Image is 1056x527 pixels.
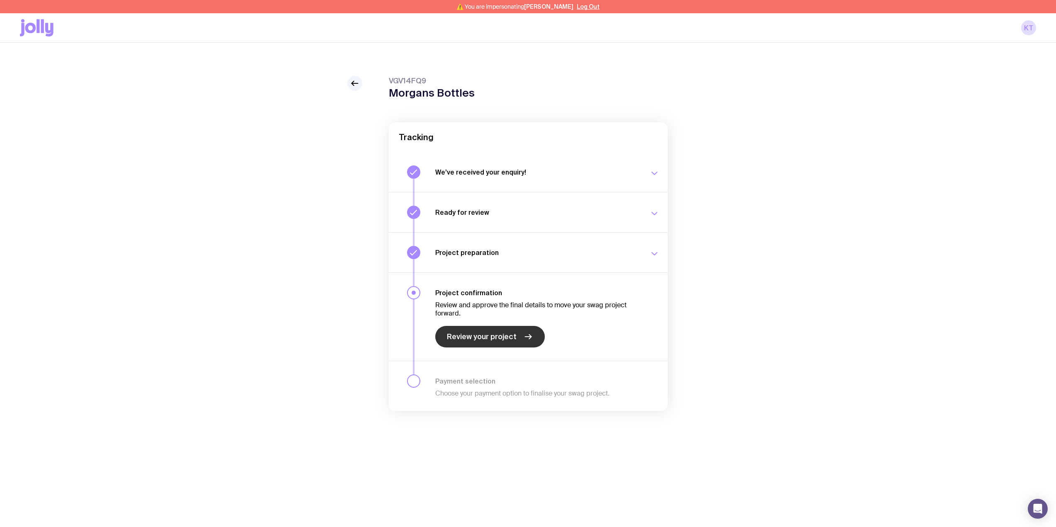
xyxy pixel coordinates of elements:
p: Choose your payment option to finalise your swag project. [435,389,639,398]
span: Review your project [447,332,517,342]
a: Review your project [435,326,545,347]
h3: We’ve received your enquiry! [435,168,639,176]
h2: Tracking [399,132,658,142]
button: Log Out [577,3,600,10]
span: ⚠️ You are impersonating [456,3,573,10]
h3: Ready for review [435,208,639,216]
span: VGV14FQ9 [389,76,475,86]
a: KT [1021,20,1036,35]
h3: Project confirmation [435,289,639,297]
button: Ready for review [389,192,668,232]
h3: Project preparation [435,248,639,257]
span: [PERSON_NAME] [524,3,573,10]
h3: Payment selection [435,377,639,385]
button: Project preparation [389,232,668,272]
p: Review and approve the final details to move your swag project forward. [435,301,639,318]
button: We’ve received your enquiry! [389,152,668,192]
h1: Morgans Bottles [389,87,475,99]
div: Open Intercom Messenger [1028,499,1048,519]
